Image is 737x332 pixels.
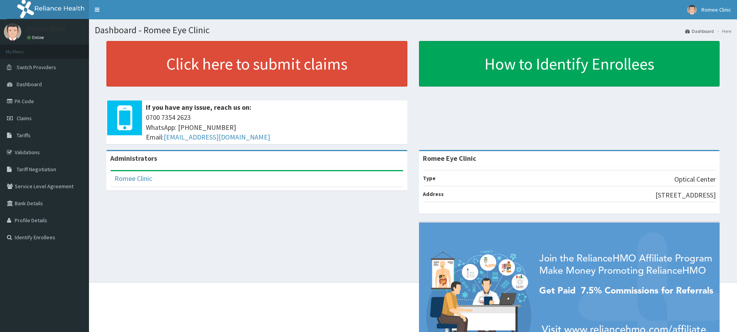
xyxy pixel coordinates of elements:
[423,175,436,182] b: Type
[164,133,270,141] a: [EMAIL_ADDRESS][DOMAIN_NAME]
[674,174,716,184] p: Optical Center
[423,154,476,163] strong: Romee Eye Clinic
[701,6,731,13] span: Romee Clinic
[95,25,731,35] h1: Dashboard - Romee Eye Clinic
[27,35,46,40] a: Online
[17,64,56,71] span: Switch Providers
[4,23,21,41] img: User Image
[715,28,731,34] li: Here
[106,41,407,87] a: Click here to submit claims
[146,112,404,142] span: 0700 7354 2623 WhatsApp: [PHONE_NUMBER] Email:
[655,190,716,200] p: [STREET_ADDRESS]
[146,103,251,112] b: If you have any issue, reach us on:
[685,28,714,34] a: Dashboard
[419,41,720,87] a: How to Identify Enrollees
[27,25,66,32] p: Romee Clinic
[423,191,444,197] b: Address
[110,154,157,163] b: Administrators
[687,5,697,15] img: User Image
[17,132,31,139] span: Tariffs
[17,115,32,122] span: Claims
[115,174,152,183] a: Romee Clinic
[17,81,42,88] span: Dashboard
[17,166,56,173] span: Tariff Negotiation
